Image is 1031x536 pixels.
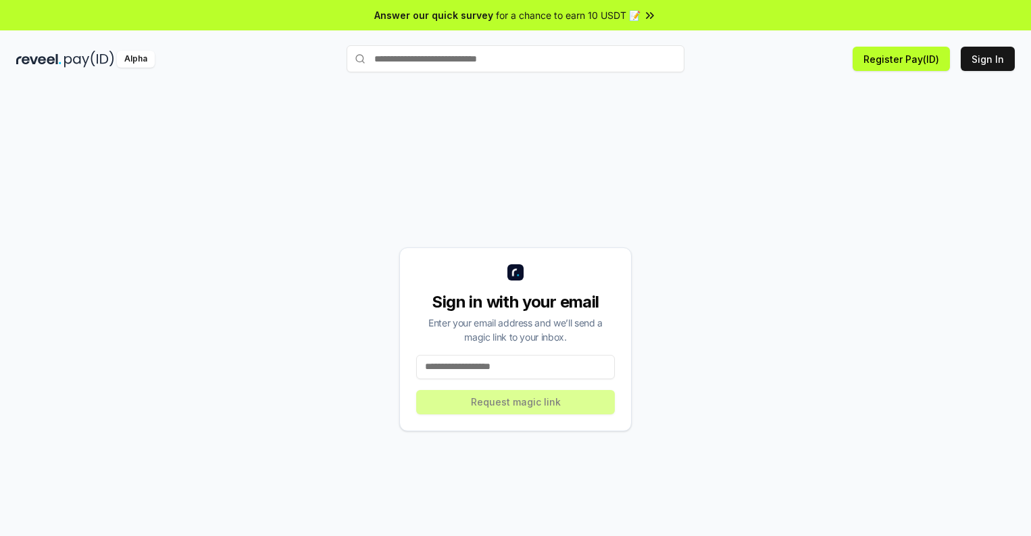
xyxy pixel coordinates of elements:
img: reveel_dark [16,51,61,68]
span: for a chance to earn 10 USDT 📝 [496,8,640,22]
div: Sign in with your email [416,291,615,313]
span: Answer our quick survey [374,8,493,22]
img: pay_id [64,51,114,68]
img: logo_small [507,264,524,281]
button: Register Pay(ID) [853,47,950,71]
div: Enter your email address and we’ll send a magic link to your inbox. [416,316,615,344]
div: Alpha [117,51,155,68]
button: Sign In [961,47,1015,71]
